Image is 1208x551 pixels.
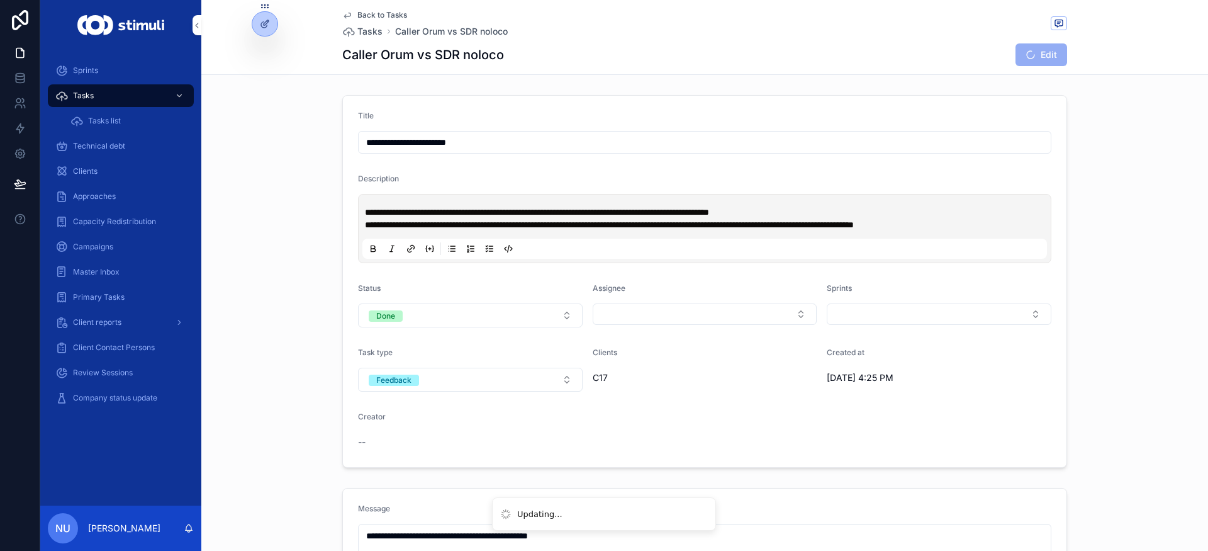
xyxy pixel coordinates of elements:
[358,304,583,327] button: Select Button
[376,310,395,322] div: Done
[48,160,194,183] a: Clients
[342,46,504,64] h1: Caller Orum vs SDR noloco
[827,348,864,357] span: Created at
[593,372,608,384] span: C17
[48,311,194,334] a: Client reports
[827,372,993,384] span: [DATE] 4:25 PM
[73,91,94,101] span: Tasks
[40,50,201,426] div: scrollable content
[342,25,383,38] a: Tasks
[593,283,625,293] span: Assignee
[48,185,194,208] a: Approaches
[73,65,98,76] span: Sprints
[73,317,121,327] span: Client reports
[48,135,194,157] a: Technical debt
[73,242,113,252] span: Campaigns
[73,393,157,403] span: Company status update
[77,15,164,35] img: App logo
[73,267,120,277] span: Master Inbox
[73,141,125,151] span: Technical debt
[358,504,390,513] span: Message
[48,387,194,409] a: Company status update
[593,304,817,325] button: Select Button
[48,336,194,359] a: Client Contact Persons
[342,10,407,20] a: Back to Tasks
[358,412,386,421] span: Creator
[88,522,160,535] p: [PERSON_NAME]
[358,283,381,293] span: Status
[358,111,374,120] span: Title
[358,436,366,448] span: --
[376,375,411,386] div: Feedback
[593,348,617,357] span: Clients
[88,116,121,126] span: Tasks list
[48,361,194,384] a: Review Sessions
[357,25,383,38] span: Tasks
[73,343,155,353] span: Client Contact Persons
[63,110,194,132] a: Tasks list
[48,210,194,233] a: Capacity Redistribution
[73,368,133,378] span: Review Sessions
[48,236,194,258] a: Campaigns
[73,292,125,302] span: Primary Tasks
[48,84,194,107] a: Tasks
[358,368,583,392] button: Select Button
[517,508,562,521] div: Updating...
[358,174,399,183] span: Description
[48,286,194,309] a: Primary Tasks
[358,348,393,357] span: Task type
[73,166,98,176] span: Clients
[73,191,116,202] span: Approaches
[55,521,70,536] span: NU
[827,283,852,293] span: Sprints
[827,304,1051,325] button: Select Button
[48,261,194,283] a: Master Inbox
[357,10,407,20] span: Back to Tasks
[73,217,156,227] span: Capacity Redistribution
[48,59,194,82] a: Sprints
[395,25,508,38] a: Caller Orum vs SDR noloco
